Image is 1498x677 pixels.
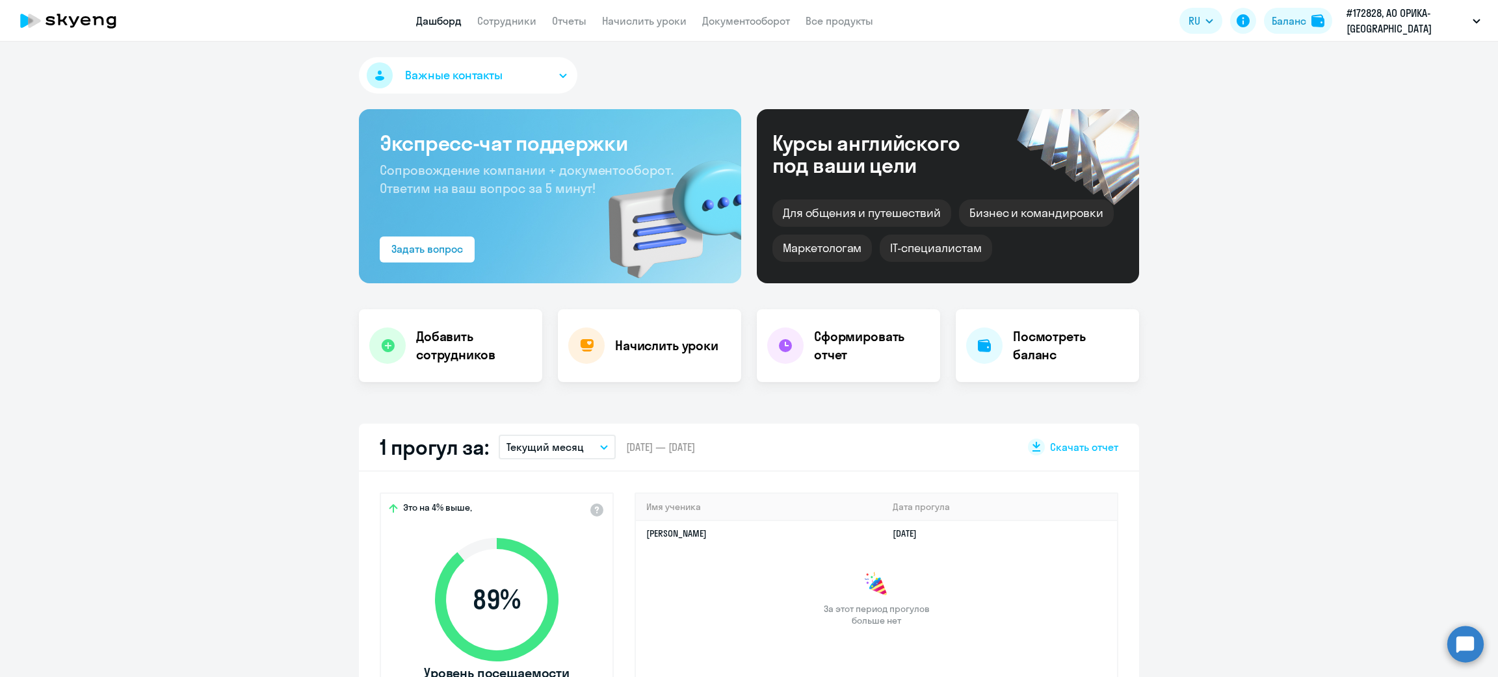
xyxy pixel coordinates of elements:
[405,67,503,84] span: Важные контакты
[416,327,532,364] h4: Добавить сотрудников
[380,434,488,460] h2: 1 прогул за:
[477,14,536,27] a: Сотрудники
[1311,14,1324,27] img: balance
[880,235,992,262] div: IT-специалистам
[1179,8,1222,34] button: RU
[380,162,674,196] span: Сопровождение компании + документооборот. Ответим на ваш вопрос за 5 минут!
[806,14,873,27] a: Все продукты
[814,327,930,364] h4: Сформировать отчет
[552,14,586,27] a: Отчеты
[506,439,584,455] p: Текущий месяц
[863,572,889,598] img: congrats
[772,132,995,176] div: Курсы английского под ваши цели
[626,440,695,454] span: [DATE] — [DATE]
[499,435,616,459] button: Текущий месяц
[636,494,882,520] th: Имя ученика
[1347,5,1467,36] p: #172828, АО ОРИКА-[GEOGRAPHIC_DATA]
[416,14,462,27] a: Дашборд
[1340,5,1487,36] button: #172828, АО ОРИКА-[GEOGRAPHIC_DATA]
[403,502,472,517] span: Это на 4% выше,
[646,528,707,539] a: [PERSON_NAME]
[380,236,475,262] button: Задать вопрос
[359,57,577,94] button: Важные контакты
[772,199,951,227] div: Для общения и путешествий
[422,584,572,615] span: 89 %
[1264,8,1332,34] button: Балансbalance
[893,528,927,539] a: [DATE]
[590,137,741,283] img: bg-img
[391,241,463,257] div: Задать вопрос
[615,337,718,355] h4: Начислить уроки
[772,235,872,262] div: Маркетологам
[1013,327,1129,364] h4: Посмотреть баланс
[380,130,720,156] h3: Экспресс-чат поддержки
[602,14,687,27] a: Начислить уроки
[822,603,931,626] span: За этот период прогулов больше нет
[1189,13,1200,29] span: RU
[1272,13,1306,29] div: Баланс
[1050,440,1118,454] span: Скачать отчет
[882,494,1117,520] th: Дата прогула
[959,199,1114,227] div: Бизнес и командировки
[702,14,790,27] a: Документооборот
